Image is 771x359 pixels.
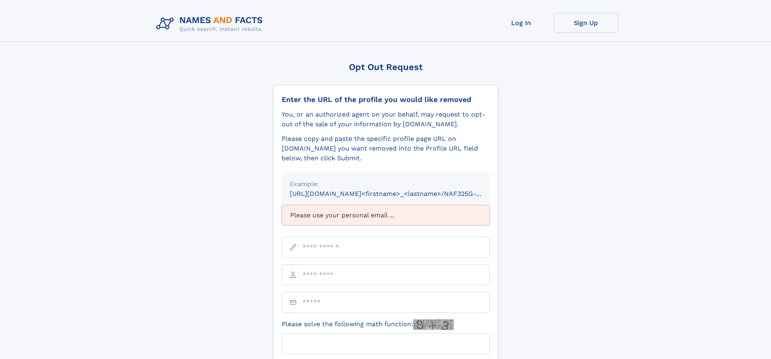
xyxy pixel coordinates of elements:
div: You, or an authorized agent on your behalf, may request to opt-out of the sale of your informatio... [282,110,490,129]
small: [URL][DOMAIN_NAME]<firstname>_<lastname>/NAF325G-xxxxxxxx [290,190,505,198]
label: Please solve the following math function: [282,319,454,330]
div: Example: [290,179,482,189]
a: Log In [489,13,554,33]
div: Enter the URL of the profile you would like removed [282,95,490,104]
a: Sign Up [554,13,618,33]
img: Logo Names and Facts [153,13,270,35]
div: Opt Out Request [273,62,498,72]
div: Please use your personal email ... [282,205,490,225]
div: Please copy and paste the specific profile page URL on [DOMAIN_NAME] you want removed into the Pr... [282,134,490,163]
